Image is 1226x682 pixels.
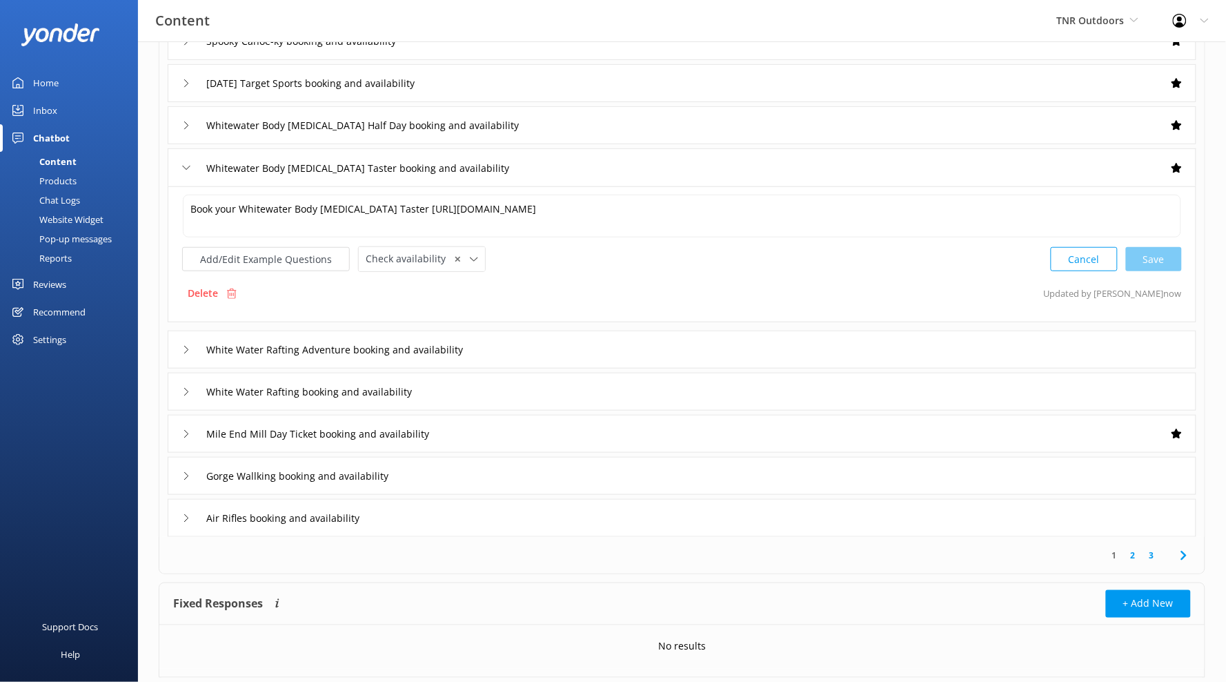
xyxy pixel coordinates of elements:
div: Inbox [33,97,57,124]
a: Website Widget [8,210,138,229]
h3: Content [155,10,210,32]
button: Cancel [1051,247,1118,271]
div: Products [8,171,77,191]
h4: Fixed Responses [173,590,263,618]
div: Content [8,152,77,171]
span: TNR Outdoors [1057,14,1125,27]
p: Delete [188,286,218,301]
button: Add/Edit Example Questions [182,247,350,271]
a: 3 [1143,549,1161,562]
div: Pop-up messages [8,229,112,249]
div: Chat Logs [8,191,80,210]
div: Settings [33,326,66,353]
span: ✕ [454,253,461,266]
div: Reviews [33,271,66,298]
a: 1 [1105,549,1124,562]
a: Reports [8,249,138,268]
textarea: Book your Whitewater Body [MEDICAL_DATA] Taster [URL][DOMAIN_NAME] [183,195,1181,237]
div: Support Docs [43,613,99,641]
div: Help [61,641,80,668]
button: + Add New [1106,590,1191,618]
img: yonder-white-logo.png [21,23,100,46]
div: Recommend [33,298,86,326]
div: Website Widget [8,210,103,229]
div: Home [33,69,59,97]
a: 2 [1124,549,1143,562]
span: Check availability [366,251,454,266]
p: No results [658,639,706,654]
a: Pop-up messages [8,229,138,249]
a: Content [8,152,138,171]
p: Updated by [PERSON_NAME] now [1044,280,1182,306]
a: Products [8,171,138,191]
div: Chatbot [33,124,70,152]
div: Reports [8,249,72,268]
a: Chat Logs [8,191,138,210]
